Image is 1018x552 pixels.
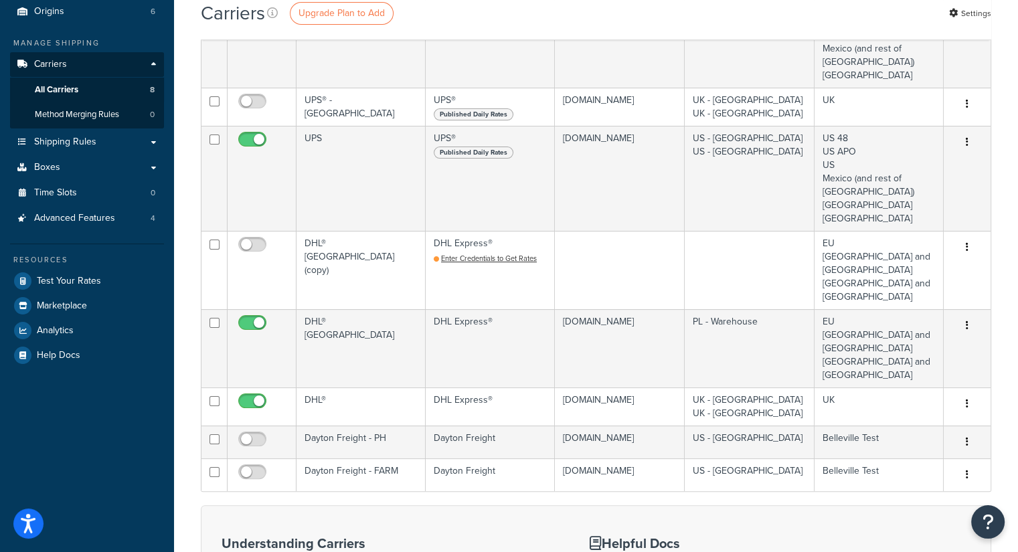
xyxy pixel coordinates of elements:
[10,206,164,231] a: Advanced Features 4
[10,52,164,128] li: Carriers
[426,126,555,231] td: UPS®
[555,458,685,491] td: [DOMAIN_NAME]
[35,84,78,96] span: All Carriers
[296,387,426,426] td: DHL®
[10,78,164,102] a: All Carriers 8
[151,213,155,224] span: 4
[10,52,164,77] a: Carriers
[10,206,164,231] li: Advanced Features
[10,254,164,266] div: Resources
[35,109,119,120] span: Method Merging Rules
[590,536,764,551] h3: Helpful Docs
[815,126,944,231] td: US 48 US APO US Mexico (and rest of [GEOGRAPHIC_DATA]) [GEOGRAPHIC_DATA] [GEOGRAPHIC_DATA]
[815,458,944,491] td: Belleville Test
[685,309,815,387] td: PL - Warehouse
[949,4,991,23] a: Settings
[815,231,944,309] td: EU [GEOGRAPHIC_DATA] and [GEOGRAPHIC_DATA] [GEOGRAPHIC_DATA] and [GEOGRAPHIC_DATA]
[10,130,164,155] a: Shipping Rules
[151,187,155,199] span: 0
[34,6,64,17] span: Origins
[685,426,815,458] td: US - [GEOGRAPHIC_DATA]
[10,318,164,343] a: Analytics
[10,37,164,49] div: Manage Shipping
[296,458,426,491] td: Dayton Freight - FARM
[441,253,537,264] span: Enter Credentials to Get Rates
[685,387,815,426] td: UK - [GEOGRAPHIC_DATA] UK - [GEOGRAPHIC_DATA]
[34,136,96,148] span: Shipping Rules
[10,78,164,102] li: All Carriers
[426,387,555,426] td: DHL Express®
[37,276,101,287] span: Test Your Rates
[34,59,67,70] span: Carriers
[37,350,80,361] span: Help Docs
[815,387,944,426] td: UK
[815,309,944,387] td: EU [GEOGRAPHIC_DATA] and [GEOGRAPHIC_DATA] [GEOGRAPHIC_DATA] and [GEOGRAPHIC_DATA]
[296,126,426,231] td: UPS
[37,325,74,337] span: Analytics
[151,6,155,17] span: 6
[296,231,426,309] td: DHL® [GEOGRAPHIC_DATA] (copy)
[10,155,164,180] a: Boxes
[685,126,815,231] td: US - [GEOGRAPHIC_DATA] US - [GEOGRAPHIC_DATA]
[10,102,164,127] li: Method Merging Rules
[555,88,685,126] td: [DOMAIN_NAME]
[426,88,555,126] td: UPS®
[37,300,87,312] span: Marketplace
[10,181,164,205] li: Time Slots
[426,458,555,491] td: Dayton Freight
[34,187,77,199] span: Time Slots
[685,88,815,126] td: UK - [GEOGRAPHIC_DATA] UK - [GEOGRAPHIC_DATA]
[426,231,555,309] td: DHL Express®
[299,6,385,20] span: Upgrade Plan to Add
[290,2,394,25] a: Upgrade Plan to Add
[426,309,555,387] td: DHL Express®
[222,536,556,551] h3: Understanding Carriers
[10,102,164,127] a: Method Merging Rules 0
[685,458,815,491] td: US - [GEOGRAPHIC_DATA]
[296,88,426,126] td: UPS® - [GEOGRAPHIC_DATA]
[555,126,685,231] td: [DOMAIN_NAME]
[10,343,164,367] a: Help Docs
[815,88,944,126] td: UK
[34,162,60,173] span: Boxes
[555,309,685,387] td: [DOMAIN_NAME]
[434,108,513,120] span: Published Daily Rates
[815,426,944,458] td: Belleville Test
[555,426,685,458] td: [DOMAIN_NAME]
[296,426,426,458] td: Dayton Freight - PH
[434,253,537,264] a: Enter Credentials to Get Rates
[971,505,1005,539] button: Open Resource Center
[426,426,555,458] td: Dayton Freight
[555,387,685,426] td: [DOMAIN_NAME]
[10,181,164,205] a: Time Slots 0
[10,269,164,293] a: Test Your Rates
[150,84,155,96] span: 8
[34,213,115,224] span: Advanced Features
[150,109,155,120] span: 0
[10,294,164,318] a: Marketplace
[434,147,513,159] span: Published Daily Rates
[296,309,426,387] td: DHL® [GEOGRAPHIC_DATA]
